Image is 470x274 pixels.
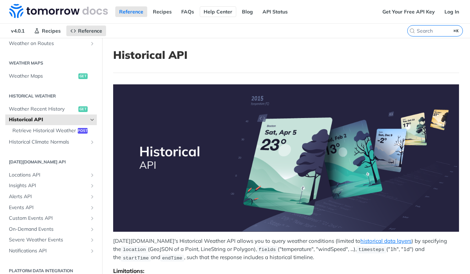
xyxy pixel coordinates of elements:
[409,28,415,34] svg: Search
[452,27,461,34] kbd: ⌘K
[9,4,108,18] img: Tomorrow.io Weather API Docs
[66,26,106,36] a: Reference
[113,237,459,262] p: [DATE][DOMAIN_NAME]'s Historical Weather API allows you to query weather conditions (limited to )...
[5,114,97,125] a: Historical APIHide subpages for Historical API
[5,246,97,256] a: Notifications APIShow subpages for Notifications API
[9,236,88,244] span: Severe Weather Events
[238,6,257,17] a: Blog
[9,247,88,255] span: Notifications API
[30,26,65,36] a: Recipes
[200,6,236,17] a: Help Center
[162,255,182,261] span: endTime
[89,194,95,200] button: Show subpages for Alerts API
[358,247,384,252] span: timesteps
[378,6,439,17] a: Get Your Free API Key
[5,191,97,202] a: Alerts APIShow subpages for Alerts API
[360,237,411,244] a: historical data layers
[5,137,97,147] a: Historical Climate NormalsShow subpages for Historical Climate Normals
[5,159,97,165] h2: [DATE][DOMAIN_NAME] API
[42,28,61,34] span: Recipes
[12,127,76,134] span: Retrieve Historical Weather
[5,224,97,235] a: On-Demand EventsShow subpages for On-Demand Events
[5,71,97,82] a: Weather Mapsget
[441,6,463,17] a: Log In
[5,235,97,245] a: Severe Weather EventsShow subpages for Severe Weather Events
[113,84,459,232] span: Expand image
[9,139,88,146] span: Historical Climate Normals
[9,73,77,80] span: Weather Maps
[78,73,88,79] span: get
[89,227,95,232] button: Show subpages for On-Demand Events
[89,117,95,123] button: Hide subpages for Historical API
[89,205,95,211] button: Show subpages for Events API
[78,28,102,34] span: Reference
[115,6,147,17] a: Reference
[78,128,88,134] span: post
[89,41,95,46] button: Show subpages for Weather on Routes
[5,38,97,49] a: Weather on RoutesShow subpages for Weather on Routes
[5,268,97,274] h2: Platform DATA integration
[9,106,77,113] span: Weather Recent History
[5,213,97,224] a: Custom Events APIShow subpages for Custom Events API
[89,172,95,178] button: Show subpages for Locations API
[5,180,97,191] a: Insights APIShow subpages for Insights API
[113,84,459,232] img: Historical-API.png
[9,40,88,47] span: Weather on Routes
[5,93,97,99] h2: Historical Weather
[9,226,88,233] span: On-Demand Events
[9,215,88,222] span: Custom Events API
[5,60,97,66] h2: Weather Maps
[9,193,88,200] span: Alerts API
[113,49,459,61] h1: Historical API
[9,125,97,136] a: Retrieve Historical Weatherpost
[149,6,176,17] a: Recipes
[123,255,149,261] span: startTime
[89,139,95,145] button: Show subpages for Historical Climate Normals
[9,116,88,123] span: Historical API
[9,172,88,179] span: Locations API
[259,6,292,17] a: API Status
[177,6,198,17] a: FAQs
[9,182,88,189] span: Insights API
[89,237,95,243] button: Show subpages for Severe Weather Events
[5,104,97,114] a: Weather Recent Historyget
[5,170,97,180] a: Locations APIShow subpages for Locations API
[89,183,95,189] button: Show subpages for Insights API
[89,216,95,221] button: Show subpages for Custom Events API
[123,247,146,252] span: location
[89,248,95,254] button: Show subpages for Notifications API
[259,247,276,252] span: fields
[5,202,97,213] a: Events APIShow subpages for Events API
[9,204,88,211] span: Events API
[78,106,88,112] span: get
[7,26,28,36] span: v4.0.1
